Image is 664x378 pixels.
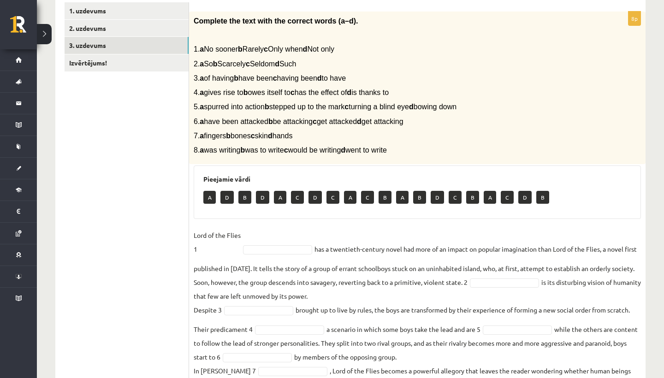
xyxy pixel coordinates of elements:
[265,103,269,111] b: b
[466,191,479,204] p: B
[194,89,389,96] span: 4. gives rise to owes itself to has the effect of is thanks to
[200,132,204,140] b: a
[200,103,204,111] b: a
[200,89,204,96] b: a
[200,118,204,125] b: a
[65,20,189,37] a: 2. uzdevums
[361,191,374,204] p: C
[65,2,189,19] a: 1. uzdevums
[347,89,351,96] b: d
[290,89,295,96] b: c
[284,146,288,154] b: c
[291,191,304,204] p: C
[313,118,317,125] b: c
[200,45,204,53] b: a
[409,103,414,111] b: d
[200,74,204,82] b: a
[341,146,345,154] b: d
[194,45,334,53] span: 1. No sooner Rarely Only when Not only
[536,191,549,204] p: B
[194,228,241,256] p: Lord of the Flies 1
[317,74,322,82] b: d
[200,146,204,154] b: a
[194,303,222,317] p: Despite 3
[251,132,255,140] b: c
[194,74,346,82] span: 3. of having have been having been to have
[226,132,231,140] b: b
[240,146,245,154] b: b
[238,45,243,53] b: b
[10,16,37,39] a: Rīgas 1. Tālmācības vidusskola
[518,191,532,204] p: D
[264,45,268,53] b: c
[326,191,339,204] p: C
[275,60,279,68] b: d
[194,118,403,125] span: 6. have been attacked be attacking get attacked get attacking
[268,132,273,140] b: d
[628,11,641,26] p: 8p
[194,60,296,68] span: 2. So Scarcely Seldom Such
[213,60,218,68] b: b
[203,175,631,183] h3: Pieejamie vārdi
[65,54,189,71] a: Izvērtējums!
[396,191,409,204] p: A
[246,60,250,68] b: c
[65,37,189,54] a: 3. uzdevums
[268,118,273,125] b: b
[238,191,251,204] p: B
[220,191,234,204] p: D
[273,74,277,82] b: c
[194,132,292,140] span: 7. fingers bones skin hands
[203,191,216,204] p: A
[357,118,362,125] b: d
[243,89,248,96] b: b
[413,191,426,204] p: B
[308,191,322,204] p: D
[234,74,238,82] b: b
[303,45,308,53] b: d
[256,191,269,204] p: D
[194,146,387,154] span: 8. was writing was to write would be writing went to write
[484,191,496,204] p: A
[274,191,286,204] p: A
[501,191,514,204] p: C
[379,191,391,204] p: B
[344,103,349,111] b: c
[431,191,444,204] p: D
[344,191,356,204] p: A
[194,364,256,378] p: In [PERSON_NAME] 7
[194,103,456,111] span: 5. spurred into action stepped up to the mark turning a blind eye bowing down
[200,60,204,68] b: a
[449,191,462,204] p: C
[194,17,358,25] span: Complete the text with the correct words (a–d).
